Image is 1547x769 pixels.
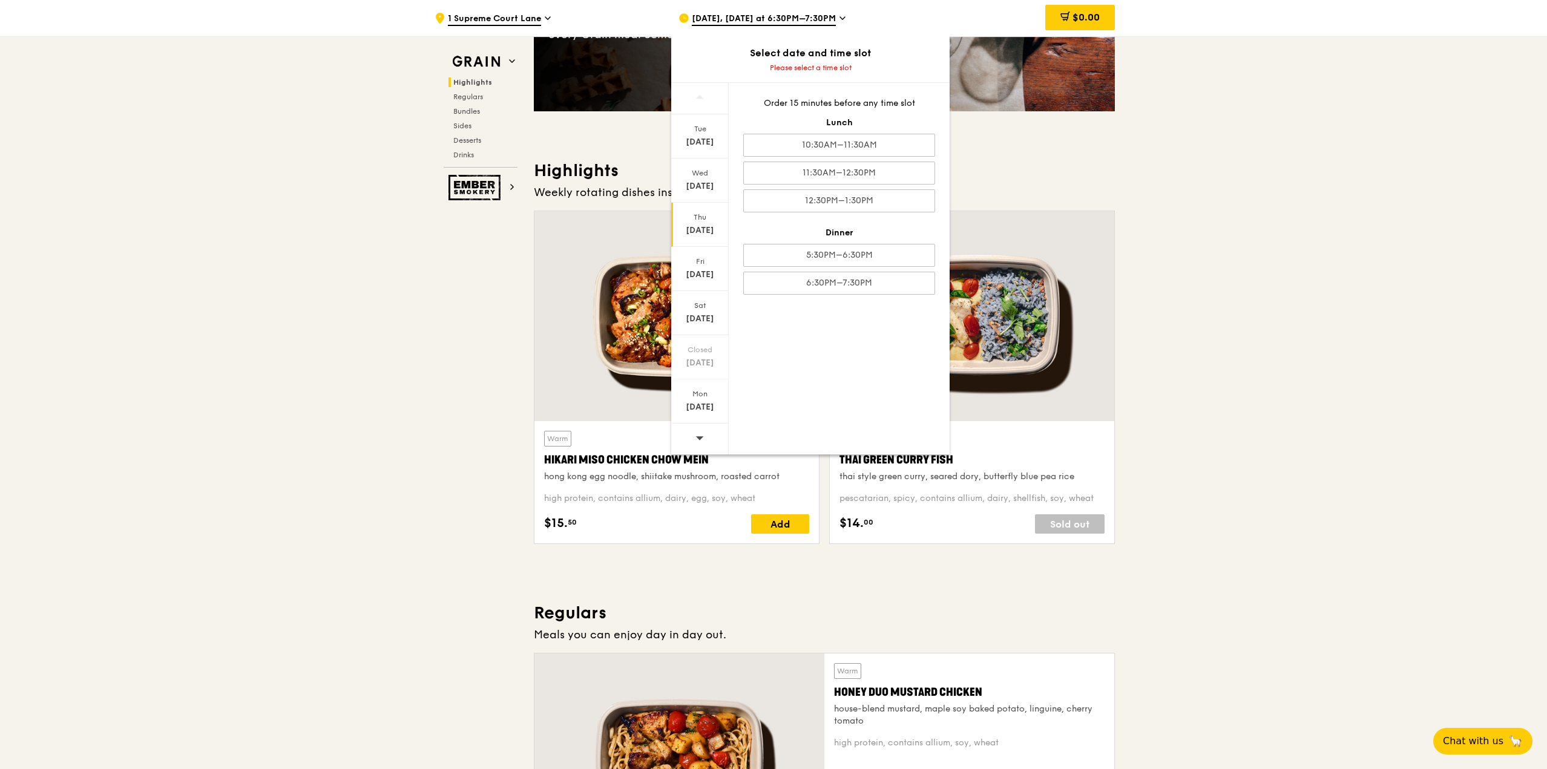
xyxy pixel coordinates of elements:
[544,471,809,483] div: hong kong egg noodle, shiitake mushroom, roasted carrot
[834,684,1105,701] div: Honey Duo Mustard Chicken
[743,117,935,129] div: Lunch
[453,93,483,101] span: Regulars
[673,257,727,266] div: Fri
[673,168,727,178] div: Wed
[673,301,727,310] div: Sat
[673,124,727,134] div: Tue
[673,224,727,237] div: [DATE]
[834,703,1105,727] div: house-blend mustard, maple soy baked potato, linguine, cherry tomato
[544,451,809,468] div: Hikari Miso Chicken Chow Mein
[1433,728,1532,754] button: Chat with us🦙
[673,345,727,355] div: Closed
[839,514,864,532] span: $14.
[673,401,727,413] div: [DATE]
[453,122,471,130] span: Sides
[743,189,935,212] div: 12:30PM–1:30PM
[839,451,1105,468] div: Thai Green Curry Fish
[544,514,568,532] span: $15.
[673,389,727,399] div: Mon
[448,13,541,26] span: 1 Supreme Court Lane
[544,492,809,505] div: high protein, contains allium, dairy, egg, soy, wheat
[544,431,571,447] div: Warm
[743,227,935,239] div: Dinner
[743,162,935,185] div: 11:30AM–12:30PM
[673,313,727,325] div: [DATE]
[673,212,727,222] div: Thu
[534,626,1115,643] div: Meals you can enjoy day in day out.
[834,737,1105,749] div: high protein, contains allium, soy, wheat
[864,517,873,527] span: 00
[534,184,1115,201] div: Weekly rotating dishes inspired by flavours from around the world.
[453,107,480,116] span: Bundles
[692,13,836,26] span: [DATE], [DATE] at 6:30PM–7:30PM
[673,269,727,281] div: [DATE]
[751,514,809,534] div: Add
[453,136,481,145] span: Desserts
[671,63,950,73] div: Please select a time slot
[673,180,727,192] div: [DATE]
[448,51,504,73] img: Grain web logo
[743,134,935,157] div: 10:30AM–11:30AM
[839,471,1105,483] div: thai style green curry, seared dory, butterfly blue pea rice
[673,357,727,369] div: [DATE]
[453,151,474,159] span: Drinks
[839,492,1105,505] div: pescatarian, spicy, contains allium, dairy, shellfish, soy, wheat
[743,97,935,110] div: Order 15 minutes before any time slot
[834,663,861,679] div: Warm
[534,160,1115,182] h3: Highlights
[1035,514,1105,534] div: Sold out
[1443,734,1503,748] span: Chat with us
[1072,11,1100,23] span: $0.00
[568,517,577,527] span: 50
[671,46,950,61] div: Select date and time slot
[743,244,935,267] div: 5:30PM–6:30PM
[1508,734,1523,748] span: 🦙
[453,78,492,87] span: Highlights
[673,136,727,148] div: [DATE]
[743,272,935,295] div: 6:30PM–7:30PM
[534,602,1115,624] h3: Regulars
[448,175,504,200] img: Ember Smokery web logo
